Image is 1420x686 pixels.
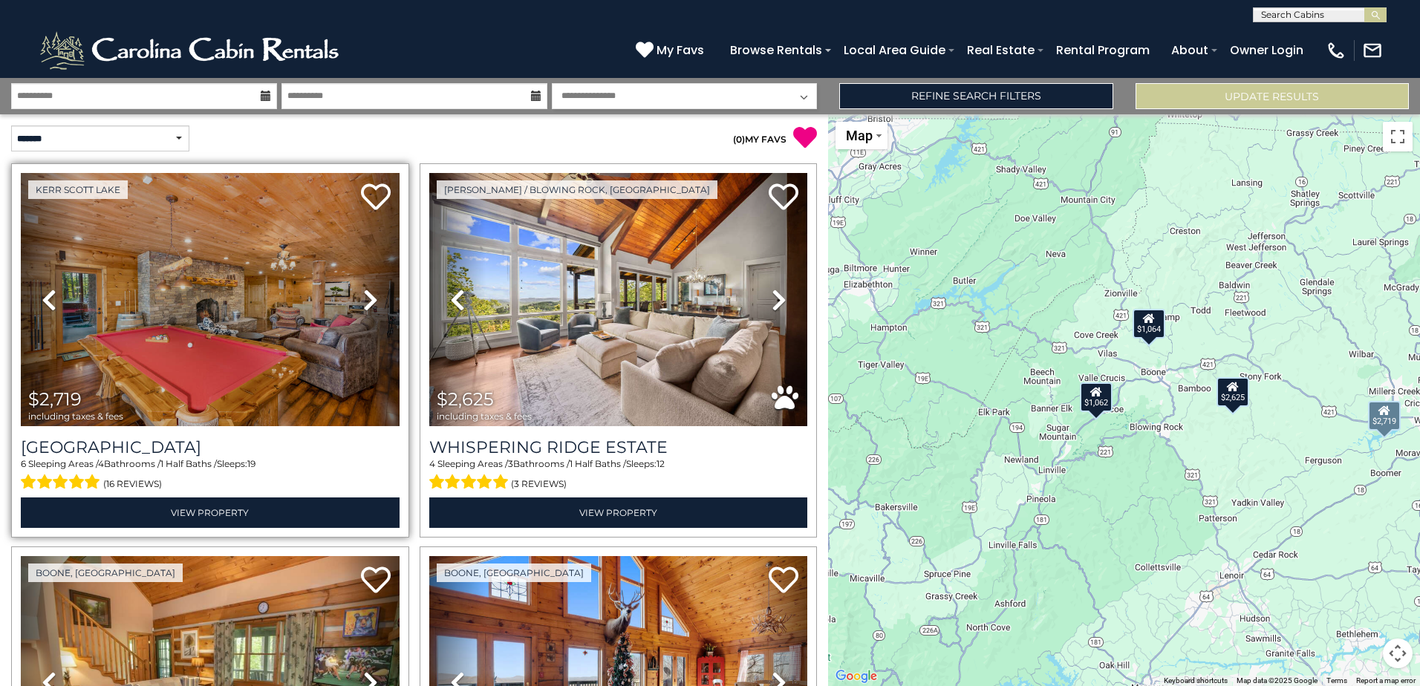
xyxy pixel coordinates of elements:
div: $2,625 [1217,377,1249,407]
a: Boone, [GEOGRAPHIC_DATA] [28,563,183,582]
span: 12 [657,458,665,469]
span: 19 [247,458,255,469]
img: thumbnail_169530012.jpeg [429,173,808,426]
span: 1 Half Baths / [570,458,626,469]
button: Toggle fullscreen view [1383,122,1413,151]
span: $2,625 [437,388,494,410]
a: Report a map error [1356,676,1416,685]
a: Add to favorites [769,565,798,597]
span: Map [846,128,873,143]
h3: Lake Haven Lodge [21,437,400,457]
img: mail-regular-white.png [1362,40,1383,61]
a: Owner Login [1222,37,1311,63]
div: Sleeping Areas / Bathrooms / Sleeps: [21,457,400,493]
a: View Property [21,497,400,528]
img: Google [832,667,881,686]
a: Browse Rentals [723,37,830,63]
span: including taxes & fees [437,411,532,421]
span: 1 Half Baths / [160,458,217,469]
a: Add to favorites [769,182,798,214]
span: ( ) [733,134,745,145]
a: About [1164,37,1216,63]
button: Map camera controls [1383,638,1413,668]
span: 4 [429,458,435,469]
a: Terms (opens in new tab) [1326,676,1347,685]
a: Boone, [GEOGRAPHIC_DATA] [437,563,591,582]
a: [GEOGRAPHIC_DATA] [21,437,400,457]
a: Whispering Ridge Estate [429,437,808,457]
span: 6 [21,458,26,469]
span: 4 [98,458,104,469]
img: thumbnail_163277948.jpeg [21,173,400,426]
img: phone-regular-white.png [1326,40,1346,61]
span: 3 [508,458,513,469]
a: Real Estate [960,37,1042,63]
span: (16 reviews) [103,474,162,494]
img: White-1-2.png [37,28,345,73]
div: $1,062 [1080,382,1113,412]
div: $2,719 [1368,401,1401,431]
button: Update Results [1136,83,1409,109]
a: Rental Program [1049,37,1157,63]
a: [PERSON_NAME] / Blowing Rock, [GEOGRAPHIC_DATA] [437,180,717,199]
a: Refine Search Filters [839,83,1113,109]
span: $2,719 [28,388,82,410]
div: $1,064 [1133,309,1165,339]
a: Add to favorites [361,182,391,214]
button: Change map style [836,122,887,149]
a: Kerr Scott Lake [28,180,128,199]
a: (0)MY FAVS [733,134,786,145]
button: Keyboard shortcuts [1164,676,1228,686]
span: (3 reviews) [511,474,567,494]
span: 0 [736,134,742,145]
span: My Favs [657,41,704,59]
span: Map data ©2025 Google [1237,676,1318,685]
a: Add to favorites [361,565,391,597]
a: Open this area in Google Maps (opens a new window) [832,667,881,686]
a: Local Area Guide [836,37,953,63]
div: Sleeping Areas / Bathrooms / Sleeps: [429,457,808,493]
a: View Property [429,497,808,528]
span: including taxes & fees [28,411,123,421]
a: My Favs [636,41,708,60]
